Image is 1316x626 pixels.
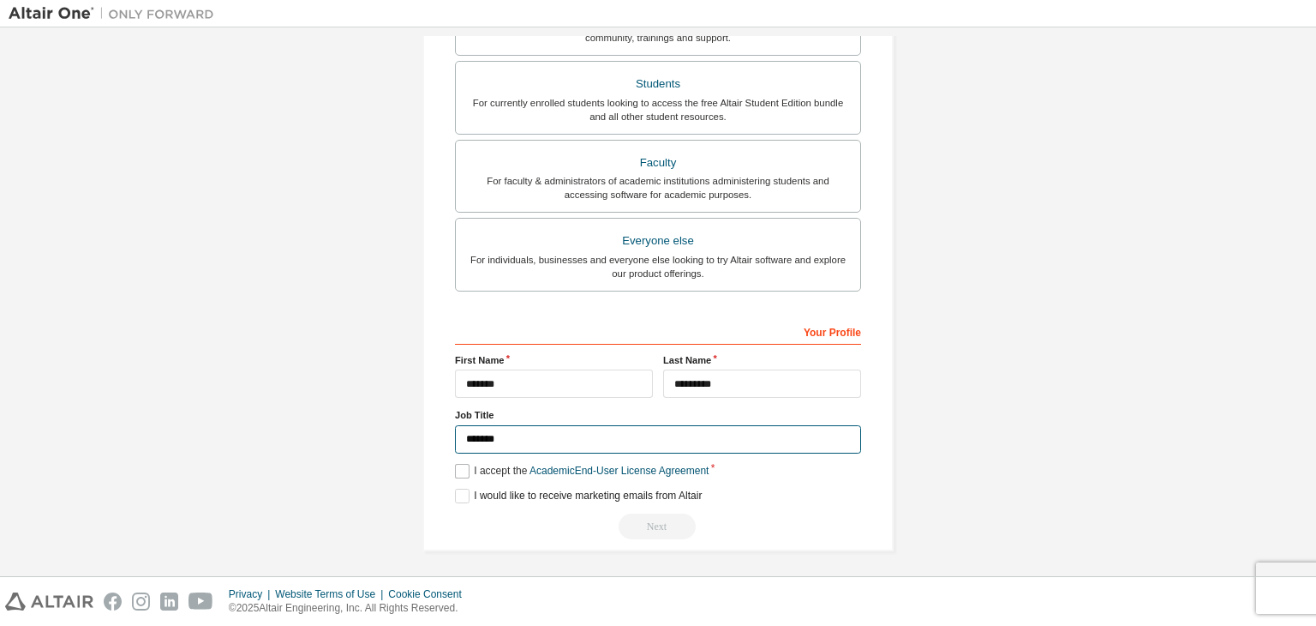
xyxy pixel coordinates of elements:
[275,587,388,601] div: Website Terms of Use
[663,353,861,367] label: Last Name
[5,593,93,611] img: altair_logo.svg
[466,174,850,202] div: For faculty & administrators of academic institutions administering students and accessing softwa...
[455,353,653,367] label: First Name
[9,5,223,22] img: Altair One
[132,593,150,611] img: instagram.svg
[466,72,850,96] div: Students
[455,464,709,479] label: I accept the
[160,593,178,611] img: linkedin.svg
[529,465,709,477] a: Academic End-User License Agreement
[388,587,471,601] div: Cookie Consent
[104,593,122,611] img: facebook.svg
[455,317,861,345] div: Your Profile
[455,408,861,422] label: Job Title
[229,601,472,616] p: © 2025 Altair Engineering, Inc. All Rights Reserved.
[466,151,850,175] div: Faculty
[466,229,850,253] div: Everyone else
[466,253,850,280] div: For individuals, businesses and everyone else looking to try Altair software and explore our prod...
[229,587,275,601] div: Privacy
[466,96,850,123] div: For currently enrolled students looking to access the free Altair Student Edition bundle and all ...
[188,593,213,611] img: youtube.svg
[455,489,702,503] label: I would like to receive marketing emails from Altair
[455,514,861,539] div: Email already exists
